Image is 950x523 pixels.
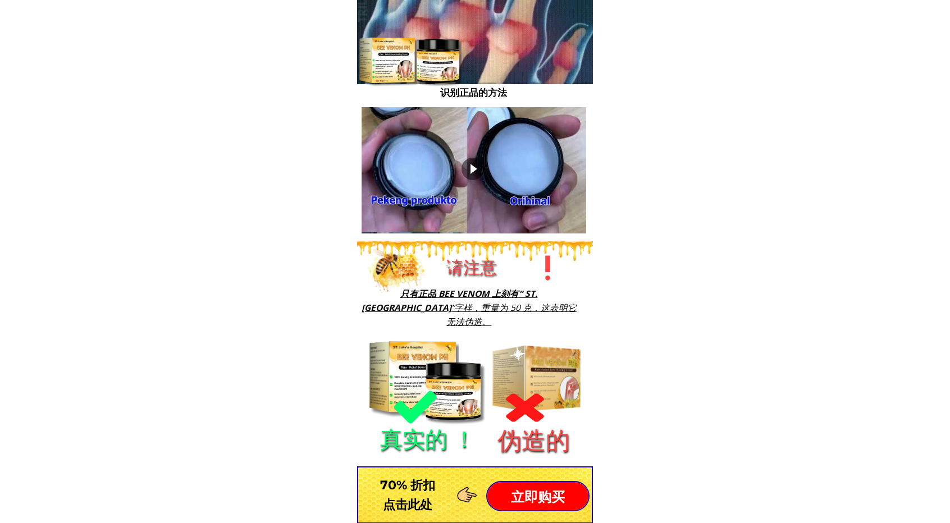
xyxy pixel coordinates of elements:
font: 只有正品 BEE VENOM 上刻有“ ST. [GEOGRAPHIC_DATA] [362,287,538,314]
font: ，重量为 50 克，这表明它无法伪造。 [446,301,577,328]
font: 立即购买 [511,488,565,506]
font: 识别正品的方法 [440,85,507,99]
font: 70% 折扣 [380,478,435,493]
iframe: 在官方网站购买原装产品 [362,107,586,233]
font: 点击此处 [383,497,432,512]
font: 请注意 [446,258,497,277]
